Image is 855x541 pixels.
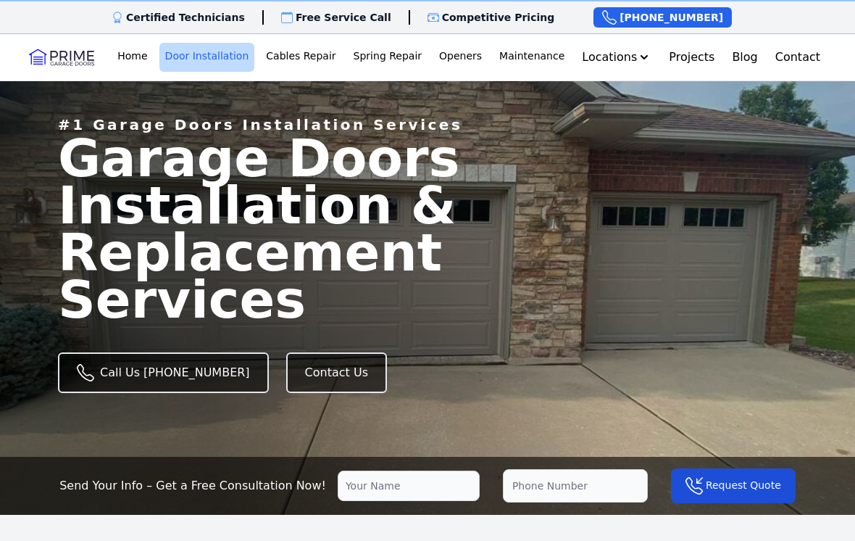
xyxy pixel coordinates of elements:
a: Door Installation [159,43,255,72]
p: Free Service Call [296,10,391,25]
a: Call Us [PHONE_NUMBER] [58,352,269,393]
input: Your Name [338,471,480,501]
span: Garage Doors Installation & Replacement Services [58,135,617,323]
button: Locations [576,43,657,72]
a: Spring Repair [348,43,427,72]
a: [PHONE_NUMBER] [593,7,732,28]
a: Blog [726,43,763,72]
img: Logo [29,46,94,69]
a: Contact [769,43,826,72]
a: Contact Us [286,352,387,393]
a: Cables Repair [260,43,341,72]
p: Certified Technicians [126,10,245,25]
p: Competitive Pricing [442,10,555,25]
input: Phone Number [503,469,648,503]
a: Home [112,43,153,72]
a: Openers [433,43,488,72]
a: Projects [663,43,720,72]
a: Maintenance [493,43,570,72]
p: Send Your Info – Get a Free Consultation Now! [59,477,326,495]
button: Request Quote [671,468,796,503]
p: #1 Garage Doors Installation Services [58,115,462,135]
